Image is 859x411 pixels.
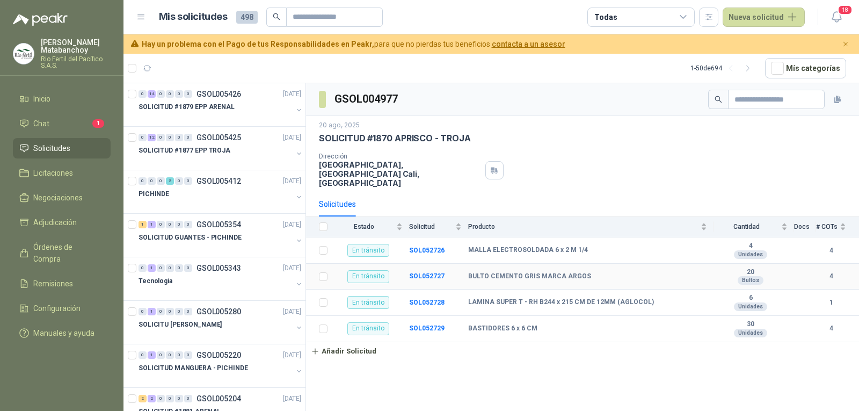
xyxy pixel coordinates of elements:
[409,223,453,230] span: Solicitud
[196,351,241,359] p: GSOL005220
[13,188,111,208] a: Negociaciones
[196,395,241,402] p: GSOL005204
[13,163,111,183] a: Licitaciones
[816,271,846,282] b: 4
[196,308,241,315] p: GSOL005280
[139,395,147,402] div: 2
[468,223,698,230] span: Producto
[306,342,859,360] a: Añadir Solicitud
[196,134,241,141] p: GSOL005425
[13,273,111,294] a: Remisiones
[409,299,445,306] a: SOL052728
[594,11,617,23] div: Todas
[139,363,248,373] p: SOLICITUD MANGUERA - PICHINDE
[184,264,192,272] div: 0
[714,294,788,302] b: 6
[765,58,846,78] button: Mís categorías
[283,350,301,360] p: [DATE]
[13,13,68,26] img: Logo peakr
[714,268,788,277] b: 20
[33,278,73,290] span: Remisiones
[409,247,445,254] b: SOL052726
[283,133,301,143] p: [DATE]
[139,88,303,122] a: 0 14 0 0 0 0 GSOL005426[DATE] SOLICITUD #1879 EPP ARENAL
[148,90,156,98] div: 14
[723,8,805,27] button: Nueva solicitud
[157,177,165,185] div: 0
[184,395,192,402] div: 0
[148,221,156,228] div: 1
[13,298,111,319] a: Configuración
[283,394,301,404] p: [DATE]
[157,308,165,315] div: 0
[166,90,174,98] div: 0
[142,40,374,48] b: Hay un problema con el Pago de tus Responsabilidades en Peakr,
[468,217,714,237] th: Producto
[409,217,468,237] th: Solicitud
[347,322,389,335] div: En tránsito
[157,351,165,359] div: 0
[166,264,174,272] div: 0
[139,233,242,243] p: SOLICITUD GUANTES - PICHINDE
[714,320,788,329] b: 30
[184,351,192,359] div: 0
[139,146,230,156] p: SOLICITUD #1877 EPP TROJA
[714,217,794,237] th: Cantidad
[33,118,49,129] span: Chat
[139,349,303,383] a: 0 1 0 0 0 0 GSOL005220[DATE] SOLICITUD MANGUERA - PICHINDE
[347,296,389,309] div: En tránsito
[175,134,183,141] div: 0
[157,90,165,98] div: 0
[139,134,147,141] div: 0
[347,270,389,283] div: En tránsito
[347,244,389,257] div: En tránsito
[139,175,303,209] a: 0 0 0 2 0 0 GSOL005412[DATE] PICHINDE
[139,320,222,330] p: SOLICITU [PERSON_NAME]
[319,160,481,188] p: [GEOGRAPHIC_DATA], [GEOGRAPHIC_DATA] Cali , [GEOGRAPHIC_DATA]
[41,39,111,54] p: [PERSON_NAME] Matabanchoy
[33,93,50,105] span: Inicio
[738,276,763,285] div: Bultos
[175,264,183,272] div: 0
[139,305,303,340] a: 0 1 0 0 0 0 GSOL005280[DATE] SOLICITU [PERSON_NAME]
[196,264,241,272] p: GSOL005343
[175,351,183,359] div: 0
[33,217,77,228] span: Adjudicación
[175,395,183,402] div: 0
[13,212,111,233] a: Adjudicación
[166,177,174,185] div: 2
[714,223,779,230] span: Cantidad
[196,221,241,228] p: GSOL005354
[139,221,147,228] div: 1
[33,302,81,314] span: Configuración
[409,325,445,332] b: SOL052729
[139,177,147,185] div: 0
[41,56,111,69] p: Rio Fertil del Pacífico S.A.S.
[283,307,301,317] p: [DATE]
[166,134,174,141] div: 0
[468,246,588,255] b: MALLA ELECTROSOLDADA 6 x 2 M 1/4
[236,11,258,24] span: 498
[184,177,192,185] div: 0
[166,308,174,315] div: 0
[159,9,228,25] h1: Mis solicitudes
[827,8,846,27] button: 18
[13,44,34,64] img: Company Logo
[139,262,303,296] a: 0 1 0 0 0 0 GSOL005343[DATE] Tecnologia
[175,221,183,228] div: 0
[838,5,853,15] span: 18
[148,395,156,402] div: 2
[166,351,174,359] div: 0
[816,223,838,230] span: # COTs
[139,131,303,165] a: 0 12 0 0 0 0 GSOL005425[DATE] SOLICITUD #1877 EPP TROJA
[148,177,156,185] div: 0
[816,298,846,308] b: 1
[13,138,111,158] a: Solicitudes
[273,13,280,20] span: search
[196,90,241,98] p: GSOL005426
[166,221,174,228] div: 0
[734,250,767,259] div: Unidades
[184,221,192,228] div: 0
[319,120,360,131] p: 20 ago, 2025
